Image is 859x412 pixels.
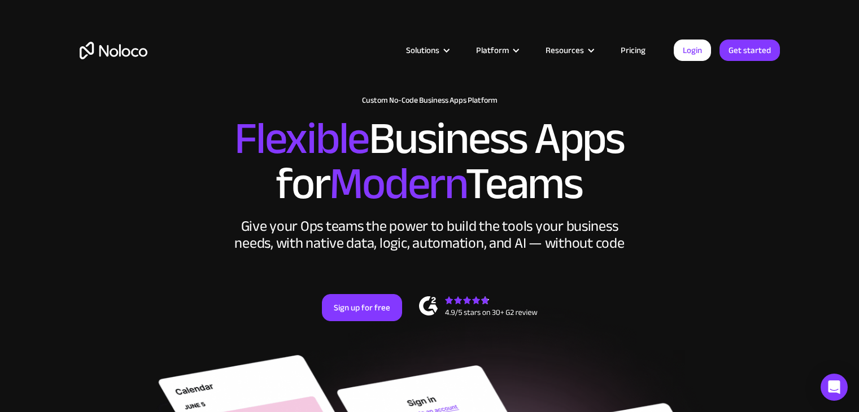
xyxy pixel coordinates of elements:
div: Give your Ops teams the power to build the tools your business needs, with native data, logic, au... [232,218,627,252]
span: Modern [329,142,465,226]
div: Open Intercom Messenger [821,374,848,401]
div: Resources [546,43,584,58]
a: Pricing [607,43,660,58]
span: Flexible [234,97,369,181]
h2: Business Apps for Teams [80,116,780,207]
div: Platform [476,43,509,58]
div: Solutions [406,43,439,58]
a: Login [674,40,711,61]
div: Platform [462,43,531,58]
div: Resources [531,43,607,58]
a: Sign up for free [322,294,402,321]
div: Solutions [392,43,462,58]
a: Get started [720,40,780,61]
a: home [80,42,147,59]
